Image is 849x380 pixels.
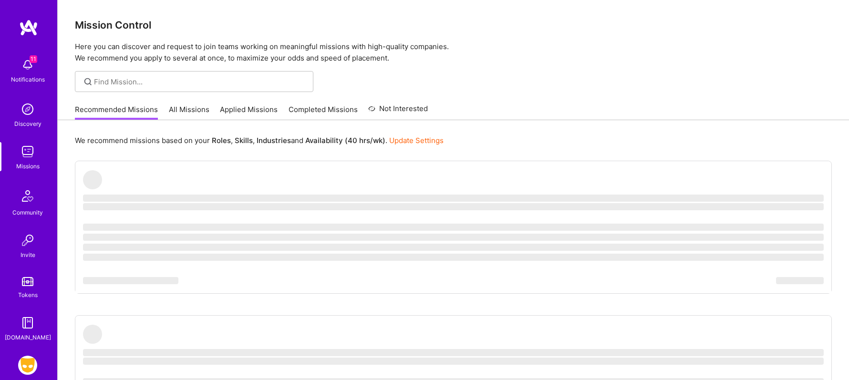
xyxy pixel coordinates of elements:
b: Industries [257,136,291,145]
div: Invite [21,250,35,260]
div: Notifications [11,74,45,84]
p: Here you can discover and request to join teams working on meaningful missions with high-quality ... [75,41,832,64]
h3: Mission Control [75,19,832,31]
a: Recommended Missions [75,104,158,120]
a: Update Settings [389,136,444,145]
img: Invite [18,231,37,250]
div: Discovery [14,119,41,129]
input: Find Mission... [94,77,306,87]
img: teamwork [18,142,37,161]
img: Community [16,185,39,207]
a: Completed Missions [289,104,358,120]
img: tokens [22,277,33,286]
b: Availability (40 hrs/wk) [305,136,385,145]
i: icon SearchGrey [83,76,93,87]
a: All Missions [169,104,209,120]
img: bell [18,55,37,74]
img: logo [19,19,38,36]
b: Roles [212,136,231,145]
div: Tokens [18,290,38,300]
span: 11 [30,55,37,63]
a: Applied Missions [220,104,278,120]
img: discovery [18,100,37,119]
b: Skills [235,136,253,145]
p: We recommend missions based on your , , and . [75,135,444,145]
div: [DOMAIN_NAME] [5,332,51,342]
img: Grindr: Data + FE + CyberSecurity + QA [18,356,37,375]
div: Community [12,207,43,217]
div: Missions [16,161,40,171]
a: Not Interested [368,103,428,120]
img: guide book [18,313,37,332]
a: Grindr: Data + FE + CyberSecurity + QA [16,356,40,375]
